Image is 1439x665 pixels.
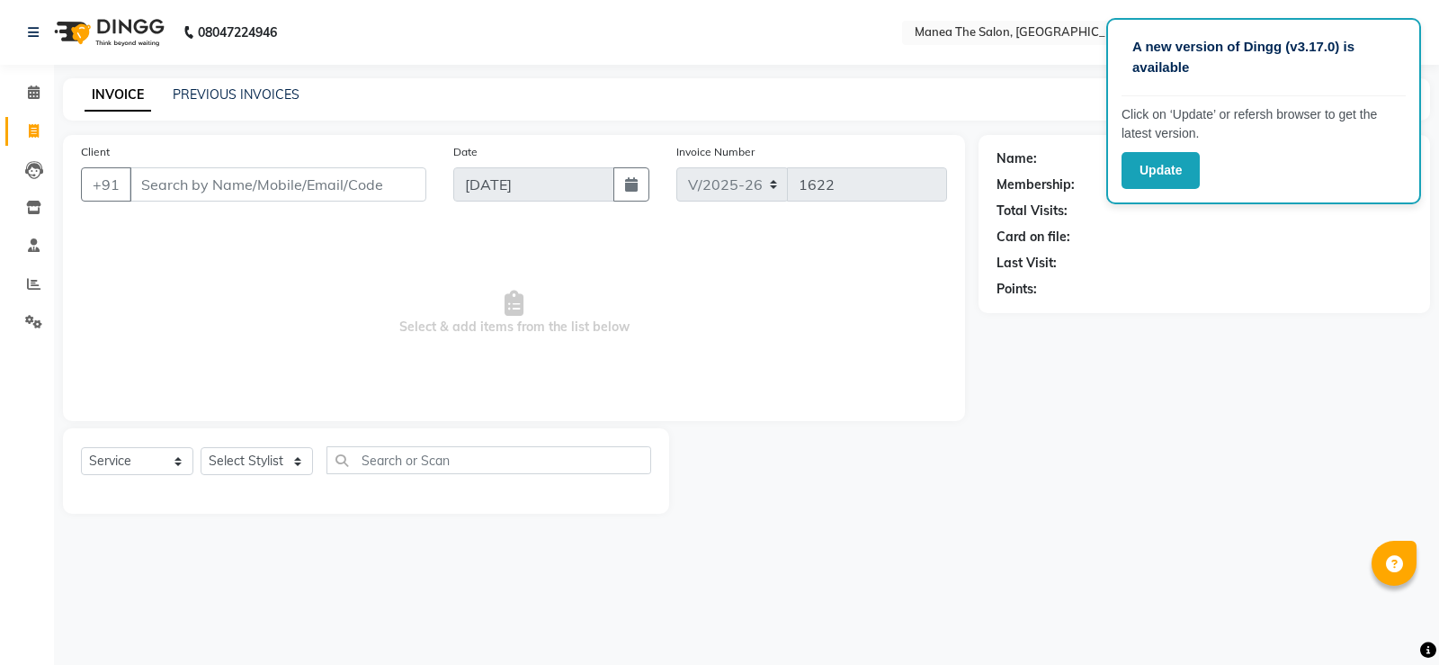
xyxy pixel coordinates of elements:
[997,202,1068,220] div: Total Visits:
[997,228,1070,247] div: Card on file:
[130,167,426,202] input: Search by Name/Mobile/Email/Code
[173,86,299,103] a: PREVIOUS INVOICES
[81,167,131,202] button: +91
[1122,105,1406,143] p: Click on ‘Update’ or refersh browser to get the latest version.
[326,446,651,474] input: Search or Scan
[997,175,1075,194] div: Membership:
[1363,593,1421,647] iframe: chat widget
[997,149,1037,168] div: Name:
[453,144,478,160] label: Date
[46,7,169,58] img: logo
[997,254,1057,273] div: Last Visit:
[1132,37,1395,77] p: A new version of Dingg (v3.17.0) is available
[1122,152,1200,189] button: Update
[85,79,151,112] a: INVOICE
[198,7,277,58] b: 08047224946
[81,223,947,403] span: Select & add items from the list below
[676,144,755,160] label: Invoice Number
[997,280,1037,299] div: Points:
[81,144,110,160] label: Client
